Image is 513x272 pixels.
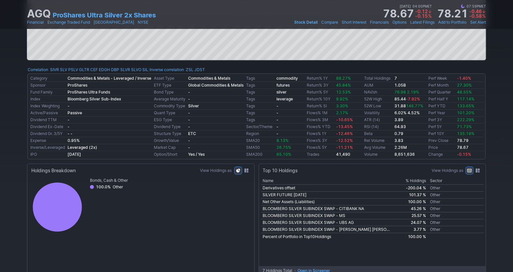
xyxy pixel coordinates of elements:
[245,96,275,103] td: Tags
[457,96,474,101] span: 117.14%
[363,96,393,103] td: 52W High
[294,20,318,25] span: Stock Detail
[336,90,351,95] span: 12.53%
[276,145,291,150] span: 26.75%
[47,19,90,26] a: Exchange Traded Fund
[276,131,278,136] b: -
[153,75,187,82] td: Asset Type
[188,76,230,81] b: Commodities & Metals
[68,124,70,129] b: -
[336,110,348,115] span: 2.17%
[120,67,130,73] a: SLVR
[394,90,406,95] span: 76.98
[427,96,455,103] td: Perf Half Y
[389,19,392,26] span: •
[305,103,334,110] td: Return% SI
[28,67,48,72] a: Correlation
[31,167,76,174] div: Holdings Breakdown
[276,76,298,81] b: commodity
[367,19,369,26] span: •
[276,96,293,101] b: leverage
[410,20,435,25] span: Latest Filings
[68,76,151,81] b: Commodities & Metals - Leveraged / Inverse
[321,19,338,26] a: Compare
[342,19,366,26] a: Short Interest
[27,9,51,19] h1: AGQ
[305,151,334,158] td: Trades
[363,82,393,89] td: AUM
[188,152,205,157] small: Yes / Yes
[276,83,290,88] a: futures
[68,110,82,115] b: Passive
[305,110,334,117] td: Flows% 1M
[29,117,66,123] td: Dividend TTM
[153,103,187,110] td: Commodity Type
[400,3,432,9] span: [DATE] 04:00PM ET
[427,123,455,130] td: Perf 5Y
[188,117,190,122] b: -
[138,19,148,26] a: NYSE
[363,117,393,123] td: ATR (14)
[336,152,350,157] b: 41,490
[394,185,428,192] td: -200.04 %
[415,13,428,19] span: -0.15
[363,151,393,158] td: Volume
[427,117,455,123] td: Perf 3Y
[469,13,482,19] span: -0.58
[305,123,334,130] td: Flows% YTD
[457,117,474,122] span: 222.29%
[336,145,353,150] span: -11.21%
[68,96,121,101] b: Bloomberg Silver Sub-Index
[261,226,395,233] td: BLOOMBERG SILVER SUBINDEX SWAP - [PERSON_NAME] [PERSON_NAME]
[336,76,351,81] span: 88.27%
[188,103,199,108] b: Silver
[29,144,66,151] td: Inverse/Leveraged
[135,19,137,26] span: •
[29,96,66,103] td: Index
[392,19,407,26] a: Options
[469,9,482,14] span: -0.46
[68,145,97,150] b: Leveraged (2x)
[336,117,353,122] span: -10.65%
[339,19,341,26] span: •
[68,117,70,122] b: -
[383,9,414,19] strong: 78.67
[305,89,334,96] td: Return% 5Y
[363,123,393,130] td: RSI (14)
[28,67,148,73] div: :
[336,103,348,108] span: 3.30%
[336,96,348,101] span: 9.92%
[394,192,428,199] td: 101.37 %
[68,83,87,88] b: ProShares
[428,177,484,185] th: Sector
[29,123,66,130] td: Dividend Ex-Date
[467,19,470,26] span: •
[394,138,403,143] b: 3.83
[96,184,113,190] div: 100.0%
[153,89,187,96] td: Bond Type
[428,199,484,205] td: Other
[363,144,393,151] td: Avg Volume
[245,82,275,89] td: Tags
[363,75,393,82] td: Total Holdings
[261,199,395,205] td: Net Other Assets (Liabilities)
[153,82,187,89] td: ETF Type
[336,138,353,143] span: -12.52%
[153,130,187,137] td: Structure Type
[482,13,486,19] span: %
[318,19,321,26] span: •
[200,167,232,174] label: View Holdings as
[305,82,334,89] td: Return% 3Y
[276,117,278,122] b: -
[427,151,455,158] td: Change
[406,103,423,108] span: 146.77%
[90,67,98,73] a: CEF
[153,96,187,103] td: Average Maturity
[29,137,66,144] td: Expense
[68,152,81,157] b: [DATE]
[29,82,66,89] td: Sponsor
[394,110,420,115] small: 6.02% 4.52%
[53,11,156,20] a: ProShares Ultra Silver 2x Shares
[263,167,298,174] div: Top 10 Holdings
[428,212,484,219] td: Other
